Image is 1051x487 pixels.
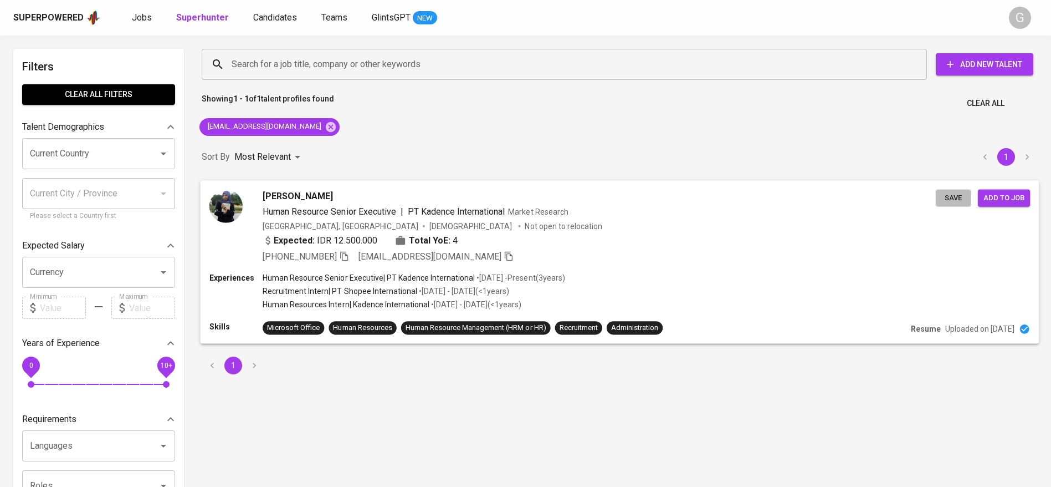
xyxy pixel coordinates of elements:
[22,58,175,75] h6: Filters
[263,220,418,231] div: [GEOGRAPHIC_DATA], [GEOGRAPHIC_DATA]
[202,93,334,114] p: Showing of talent profiles found
[997,148,1015,166] button: page 1
[156,438,171,454] button: Open
[253,12,297,23] span: Candidates
[22,120,104,134] p: Talent Demographics
[975,148,1038,166] nav: pagination navigation
[29,362,33,369] span: 0
[30,211,167,222] p: Please select a Country first
[263,206,396,216] span: Human Resource Senior Executive
[209,321,263,332] p: Skills
[22,116,175,138] div: Talent Demographics
[209,272,263,283] p: Experiences
[525,220,602,231] p: Not open to relocation
[978,189,1030,206] button: Add to job
[263,299,429,310] p: Human Resources Intern | Kadence International
[475,272,565,283] p: • [DATE] - Present ( 3 years )
[560,323,598,333] div: Recruitment
[199,121,328,132] span: [EMAIL_ADDRESS][DOMAIN_NAME]
[160,362,172,369] span: 10+
[263,189,333,202] span: [PERSON_NAME]
[263,286,417,297] p: Recruitment Intern | PT Shopee International
[372,12,411,23] span: GlintsGPT
[156,146,171,161] button: Open
[132,12,152,23] span: Jobs
[417,286,509,297] p: • [DATE] - [DATE] ( <1 years )
[156,265,171,280] button: Open
[199,118,340,136] div: [EMAIL_ADDRESS][DOMAIN_NAME]
[429,220,514,231] span: [DEMOGRAPHIC_DATA]
[86,9,101,26] img: app logo
[333,323,392,333] div: Human Resources
[132,11,154,25] a: Jobs
[202,181,1038,343] a: [PERSON_NAME]Human Resource Senior Executive|PT Kadence InternationalMarket Research[GEOGRAPHIC_D...
[945,323,1014,334] p: Uploaded on [DATE]
[911,323,941,334] p: Resume
[936,53,1033,75] button: Add New Talent
[40,297,86,319] input: Value
[31,88,166,102] span: Clear All filters
[202,150,230,164] p: Sort By
[941,191,966,204] span: Save
[257,94,261,103] b: 1
[129,297,175,319] input: Value
[358,251,502,261] span: [EMAIL_ADDRESS][DOMAIN_NAME]
[429,299,521,310] p: • [DATE] - [DATE] ( <1 years )
[263,251,337,261] span: [PHONE_NUMBER]
[234,147,304,168] div: Most Relevant
[406,323,546,333] div: Human Resource Management (HRM or HR)
[321,11,350,25] a: Teams
[176,11,231,25] a: Superhunter
[945,58,1024,72] span: Add New Talent
[267,323,320,333] div: Microsoft Office
[453,234,458,247] span: 4
[372,11,437,25] a: GlintsGPT NEW
[413,13,437,24] span: NEW
[22,413,76,426] p: Requirements
[263,272,475,283] p: Human Resource Senior Executive | PT Kadence International
[936,189,971,206] button: Save
[401,205,403,218] span: |
[1009,7,1031,29] div: G
[22,332,175,354] div: Years of Experience
[233,94,249,103] b: 1 - 1
[962,93,1009,114] button: Clear All
[13,12,84,24] div: Superpowered
[321,12,347,23] span: Teams
[408,206,505,216] span: PT Kadence International
[202,357,265,374] nav: pagination navigation
[22,84,175,105] button: Clear All filters
[611,323,658,333] div: Administration
[13,9,101,26] a: Superpoweredapp logo
[234,150,291,164] p: Most Relevant
[22,235,175,257] div: Expected Salary
[263,234,377,247] div: IDR 12.500.000
[967,97,1004,110] span: Clear All
[274,234,315,247] b: Expected:
[409,234,450,247] b: Total YoE:
[22,408,175,430] div: Requirements
[22,239,85,252] p: Expected Salary
[983,191,1024,204] span: Add to job
[176,12,229,23] b: Superhunter
[224,357,242,374] button: page 1
[253,11,299,25] a: Candidates
[508,207,568,216] span: Market Research
[209,189,243,222] img: cd65b396aa33a5a1c4008c68e0ab7f6a.jpg
[22,337,100,350] p: Years of Experience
